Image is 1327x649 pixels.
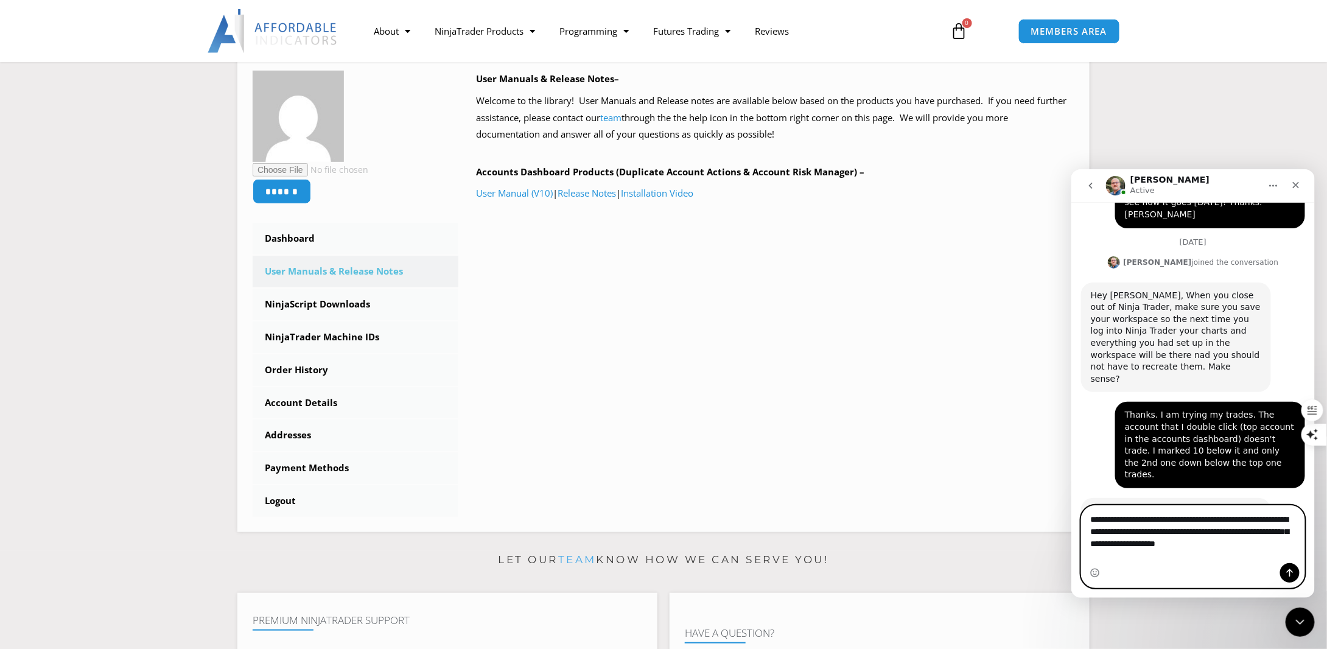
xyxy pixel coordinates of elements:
[1071,169,1315,598] iframe: To enrich screen reader interactions, please activate Accessibility in Grammarly extension settings
[208,9,338,53] img: LogoAI | Affordable Indicators – NinjaTrader
[253,485,458,517] a: Logout
[253,71,344,162] img: a3dcfe464c1e317232f9c6edf62711f1b93a3b3d299e5fba6250e9a37ba151ba
[362,17,936,45] nav: Menu
[253,452,458,484] a: Payment Methods
[1018,19,1120,44] a: MEMBERS AREA
[601,111,622,124] a: team
[743,17,801,45] a: Reviews
[237,550,1090,570] p: Let our know how we can serve you!
[1286,608,1315,637] iframe: Intercom live chat
[477,166,865,178] b: Accounts Dashboard Products (Duplicate Account Actions & Account Risk Manager) –
[621,187,694,199] a: Installation Video
[253,223,458,254] a: Dashboard
[422,17,547,45] a: NinjaTrader Products
[933,13,986,49] a: 0
[477,185,1075,202] p: | |
[253,223,458,517] nav: Account pages
[558,553,597,566] a: team
[477,72,620,85] b: User Manuals & Release Notes–
[477,187,553,199] a: User Manual (V10)
[558,187,617,199] a: Release Notes
[1031,27,1107,36] span: MEMBERS AREA
[641,17,743,45] a: Futures Trading
[362,17,422,45] a: About
[477,93,1075,144] p: Welcome to the library! User Manuals and Release notes are available below based on the products ...
[962,18,972,28] span: 0
[253,387,458,419] a: Account Details
[253,614,642,626] h4: Premium NinjaTrader Support
[253,419,458,451] a: Addresses
[547,17,641,45] a: Programming
[253,256,458,287] a: User Manuals & Release Notes
[685,627,1074,639] h4: Have A Question?
[253,354,458,386] a: Order History
[253,289,458,320] a: NinjaScript Downloads
[253,321,458,353] a: NinjaTrader Machine IDs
